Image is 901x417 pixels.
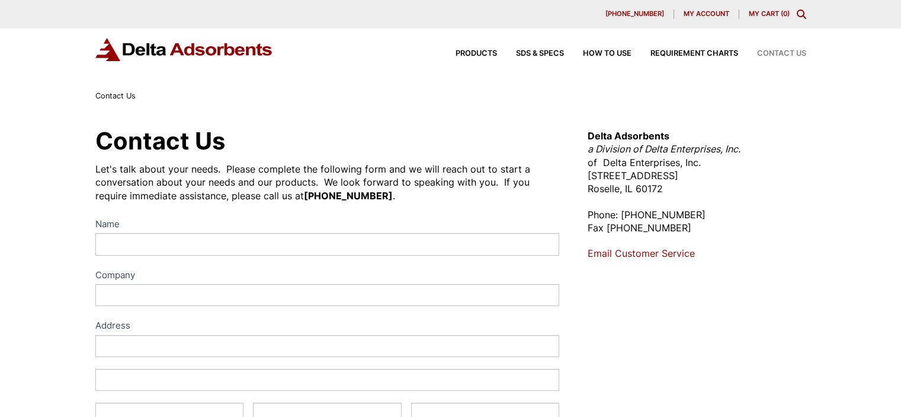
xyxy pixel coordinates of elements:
[497,50,564,58] a: SDS & SPECS
[95,217,560,234] label: Name
[95,163,560,202] div: Let's talk about your needs. Please complete the following form and we will reach out to start a ...
[95,38,273,61] img: Delta Adsorbents
[564,50,631,58] a: How to Use
[516,50,564,58] span: SDS & SPECS
[605,11,664,17] span: [PHONE_NUMBER]
[749,9,790,18] a: My Cart (0)
[95,129,560,153] h1: Contact Us
[684,11,729,17] span: My account
[650,50,738,58] span: Requirement Charts
[304,190,393,202] strong: [PHONE_NUMBER]
[588,130,669,142] strong: Delta Adsorbents
[95,318,560,335] div: Address
[588,143,740,155] em: a Division of Delta Enterprises, Inc.
[738,50,806,58] a: Contact Us
[95,268,560,285] label: Company
[674,9,739,19] a: My account
[757,50,806,58] span: Contact Us
[583,50,631,58] span: How to Use
[437,50,497,58] a: Products
[588,208,806,235] p: Phone: [PHONE_NUMBER] Fax [PHONE_NUMBER]
[631,50,738,58] a: Requirement Charts
[95,91,136,100] span: Contact Us
[783,9,787,18] span: 0
[588,129,806,196] p: of Delta Enterprises, Inc. [STREET_ADDRESS] Roselle, IL 60172
[797,9,806,19] div: Toggle Modal Content
[596,9,674,19] a: [PHONE_NUMBER]
[456,50,497,58] span: Products
[588,247,695,259] a: Email Customer Service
